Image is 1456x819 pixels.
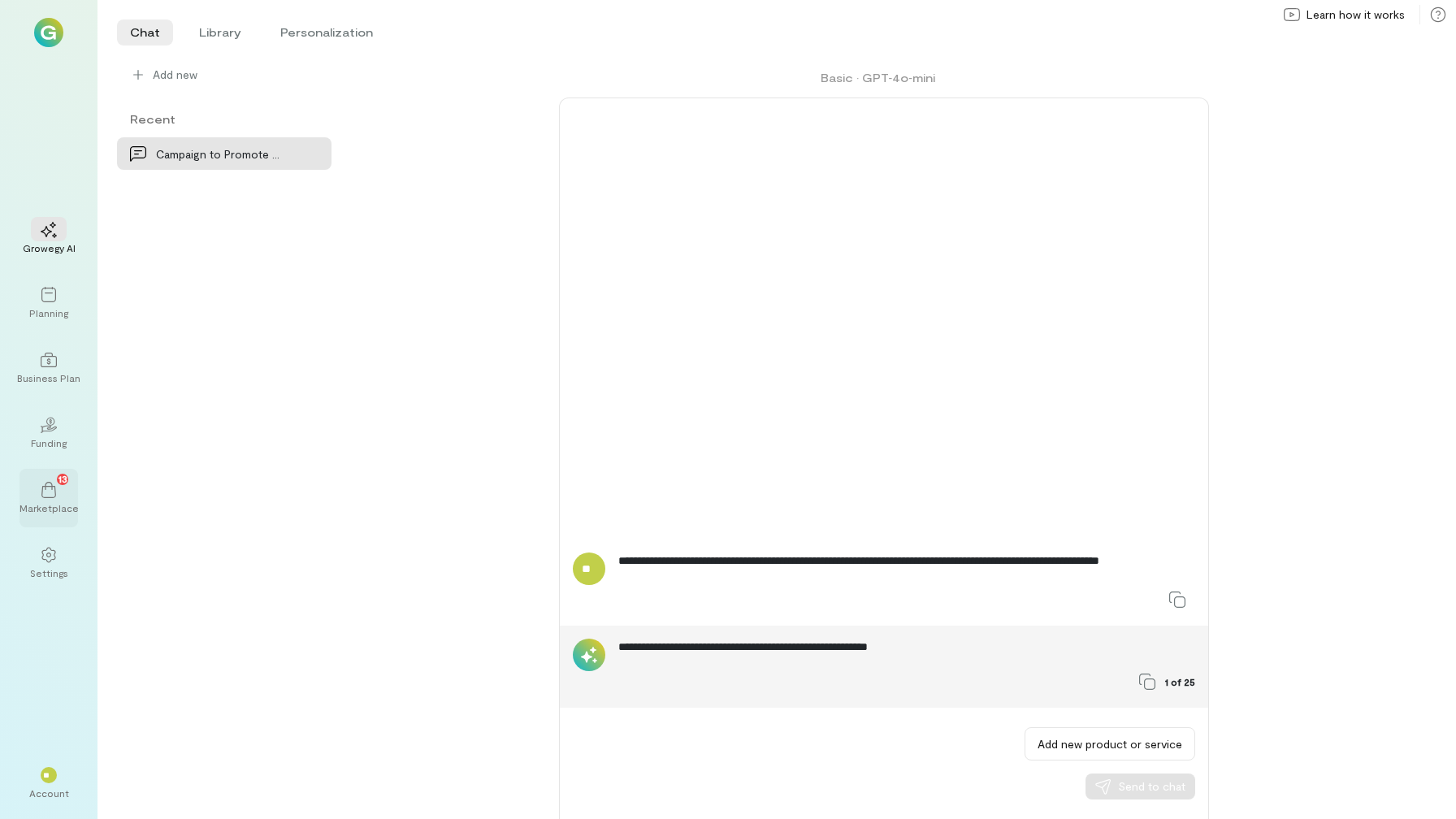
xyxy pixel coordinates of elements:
button: Send to chat [1085,773,1195,799]
div: Growegy AI [23,241,76,254]
span: 13 [58,471,67,486]
a: Settings [19,534,78,592]
a: Business Plan [19,339,78,397]
a: Marketplace [19,469,78,527]
div: Recent [117,110,331,128]
span: Add new [153,67,318,83]
li: Personalization [267,19,386,45]
li: Library [186,19,254,45]
div: Campaign to Promote Product [156,145,283,162]
a: Planning [19,274,78,332]
button: Add new product or service [1025,727,1195,760]
span: Send to chat [1118,778,1185,795]
div: Funding [31,436,67,449]
span: Learn how it works [1306,6,1405,23]
a: Growegy AI [19,209,78,267]
div: Planning [29,306,68,319]
div: Settings [30,566,68,579]
div: Account [29,786,69,799]
div: Business Plan [17,371,80,384]
span: 1 of 25 [1165,675,1195,688]
a: Funding [19,404,78,462]
li: Chat [117,19,173,45]
div: Marketplace [19,501,79,514]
